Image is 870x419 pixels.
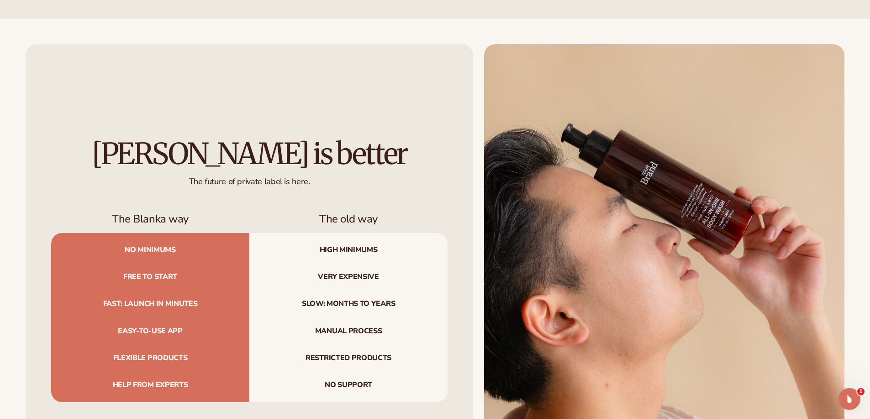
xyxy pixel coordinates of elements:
h2: [PERSON_NAME] is better [51,139,448,169]
div: The future of private label is here. [51,169,448,187]
span: Restricted products [249,345,448,372]
span: Help from experts [51,372,249,402]
span: Free to start [51,264,249,290]
span: Manual process [249,318,448,345]
h3: The old way [249,212,448,226]
span: Fast: launch in minutes [51,290,249,317]
span: Easy-to-use app [51,318,249,345]
span: 1 [857,388,865,395]
span: Slow: months to years [249,290,448,317]
iframe: Intercom live chat [838,388,860,410]
span: Flexible products [51,345,249,372]
span: No support [249,372,448,402]
h3: The Blanka way [51,212,249,226]
span: Very expensive [249,264,448,290]
span: No minimums [51,233,249,264]
span: High minimums [249,233,448,264]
